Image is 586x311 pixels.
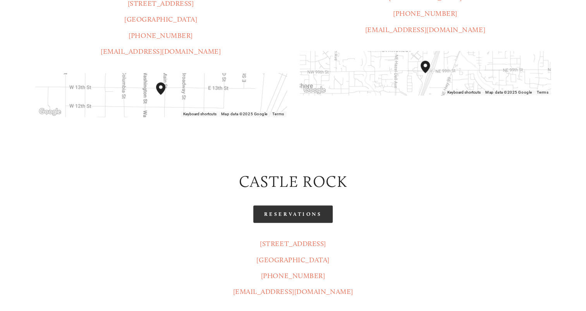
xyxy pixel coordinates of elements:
a: Terms [272,112,284,116]
a: Terms [537,90,549,94]
img: Google [302,85,327,95]
a: Open this area in Google Maps (opens a new window) [302,85,327,95]
img: Google [37,107,63,117]
h2: castle rock [35,171,551,192]
button: Keyboard shortcuts [447,90,481,95]
a: Reservations [253,205,333,223]
div: Amaro's Table 816 Northeast 98th Circle Vancouver, WA, 98665, United States [418,58,442,89]
a: [EMAIL_ADDRESS][DOMAIN_NAME] [233,287,353,296]
a: [STREET_ADDRESS][GEOGRAPHIC_DATA] [256,239,329,264]
a: [PHONE_NUMBER] [261,272,325,280]
div: Amaro's Table 1220 Main Street vancouver, United States [153,79,178,110]
span: Map data ©2025 Google [485,90,532,94]
span: Map data ©2025 Google [221,112,267,116]
button: Keyboard shortcuts [183,111,216,117]
a: Open this area in Google Maps (opens a new window) [37,107,63,117]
